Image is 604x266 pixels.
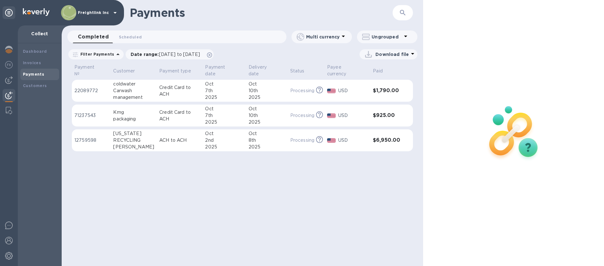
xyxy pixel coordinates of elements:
[113,68,143,74] span: Customer
[23,72,44,77] b: Payments
[338,137,368,144] p: USD
[205,137,244,144] div: 2nd
[113,87,154,94] div: Carwash
[159,68,191,74] p: Payment type
[249,81,285,87] div: Oct
[205,81,244,87] div: Oct
[159,84,200,98] p: Credit Card to ACH
[23,49,47,54] b: Dashboard
[113,94,154,101] div: management
[327,113,336,118] img: USD
[23,8,50,16] img: Logo
[113,137,154,144] div: RECYCLING
[306,34,340,40] p: Multi currency
[249,119,285,126] div: 2025
[205,112,244,119] div: 7th
[74,87,108,94] p: 22089772
[131,51,203,58] p: Date range :
[205,64,235,77] p: Payment date
[249,106,285,112] div: Oct
[159,137,200,144] p: ACH to ACH
[373,113,400,119] h3: $925.00
[373,88,400,94] h3: $1,790.00
[327,64,368,77] span: Payee currency
[159,68,199,74] span: Payment type
[290,68,305,74] p: Status
[205,119,244,126] div: 2025
[205,144,244,150] div: 2025
[375,51,409,58] p: Download file
[338,112,368,119] p: USD
[113,144,154,150] div: [PERSON_NAME]
[249,144,285,150] div: 2025
[74,137,108,144] p: 12759598
[205,94,244,101] div: 2025
[249,64,285,77] span: Delivery date
[249,87,285,94] div: 10th
[373,68,391,74] span: Paid
[249,130,285,137] div: Oct
[159,52,200,57] span: [DATE] to [DATE]
[113,68,135,74] p: Customer
[3,6,15,19] div: Unpin categories
[205,106,244,112] div: Oct
[78,32,109,41] span: Completed
[290,112,314,119] p: Processing
[373,137,400,143] h3: $6,950.00
[205,64,244,77] span: Payment date
[78,51,114,57] p: Filter Payments
[338,87,368,94] p: USD
[159,109,200,122] p: Credit Card to ACH
[74,64,108,77] span: Payment №
[78,10,110,15] p: Freightlink Inc
[113,109,154,116] div: Kmg
[373,68,383,74] p: Paid
[249,112,285,119] div: 10th
[119,34,142,40] span: Scheduled
[249,94,285,101] div: 2025
[249,137,285,144] div: 8th
[23,83,47,88] b: Customers
[130,6,393,19] h1: Payments
[126,49,214,59] div: Date range:[DATE] to [DATE]
[327,64,360,77] p: Payee currency
[113,116,154,122] div: packaging
[327,138,336,143] img: USD
[113,130,154,137] div: [US_STATE]
[249,64,277,77] p: Delivery date
[113,81,154,87] div: coldwater
[205,130,244,137] div: Oct
[23,60,41,65] b: Invoices
[290,137,314,144] p: Processing
[74,112,108,119] p: 71237543
[5,61,13,69] img: Foreign exchange
[327,89,336,93] img: USD
[290,68,313,74] span: Status
[372,34,402,40] p: Ungrouped
[23,31,57,37] p: Collect
[290,87,314,94] p: Processing
[205,87,244,94] div: 7th
[74,64,100,77] p: Payment №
